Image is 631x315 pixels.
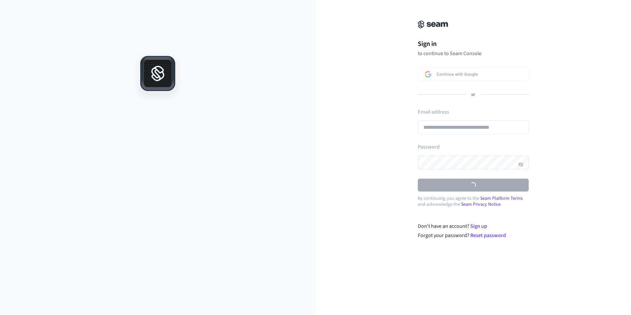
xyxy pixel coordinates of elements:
[418,39,529,49] h1: Sign in
[470,223,487,230] a: Sign up
[418,195,529,207] p: By continuing, you agree to the and acknowledge the .
[470,232,506,239] a: Reset password
[418,20,448,28] img: Seam Console
[471,92,475,98] p: or
[418,222,529,230] div: Don't have an account?
[517,160,525,168] button: Hide password
[461,201,501,208] a: Seam Privacy Notice
[480,195,523,202] a: Seam Platform Terms
[418,50,529,57] p: to continue to Seam Console
[418,231,529,239] div: Forgot your password?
